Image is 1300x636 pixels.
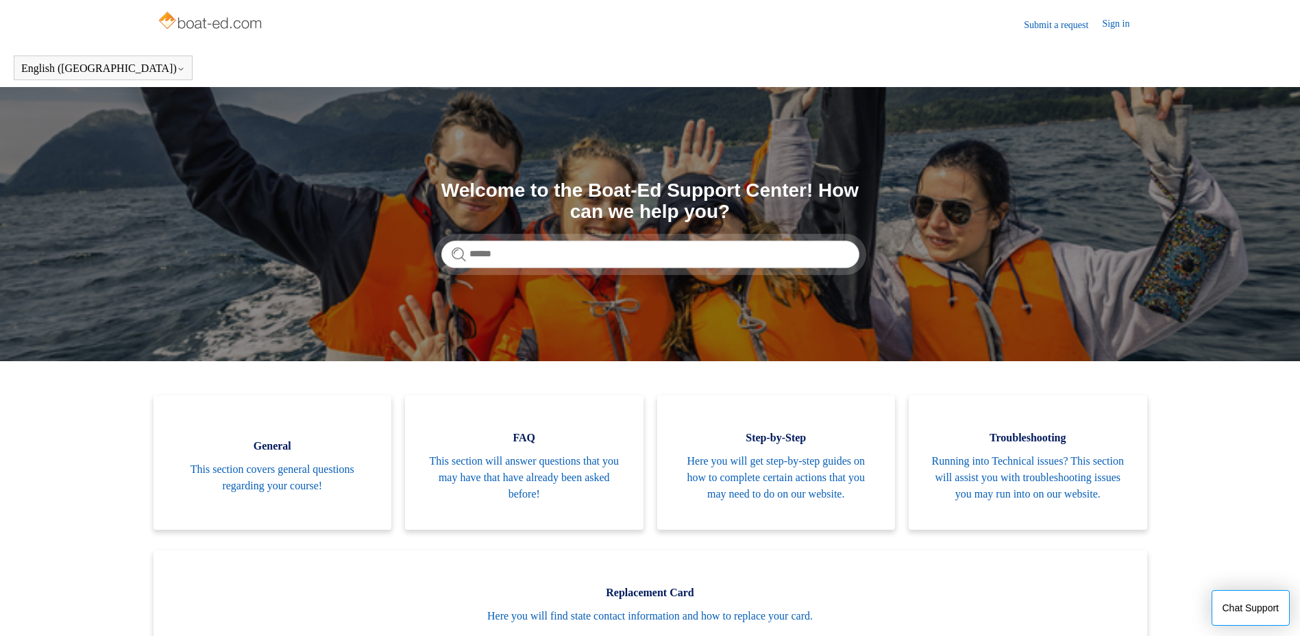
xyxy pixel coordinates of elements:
[174,585,1127,601] span: Replacement Card
[657,395,896,530] a: Step-by-Step Here you will get step-by-step guides on how to complete certain actions that you ma...
[157,8,266,36] img: Boat-Ed Help Center home page
[174,608,1127,624] span: Here you will find state contact information and how to replace your card.
[426,430,623,446] span: FAQ
[405,395,643,530] a: FAQ This section will answer questions that you may have that have already been asked before!
[678,453,875,502] span: Here you will get step-by-step guides on how to complete certain actions that you may need to do ...
[174,461,371,494] span: This section covers general questions regarding your course!
[929,430,1127,446] span: Troubleshooting
[909,395,1147,530] a: Troubleshooting Running into Technical issues? This section will assist you with troubleshooting ...
[929,453,1127,502] span: Running into Technical issues? This section will assist you with troubleshooting issues you may r...
[441,241,859,268] input: Search
[154,395,392,530] a: General This section covers general questions regarding your course!
[678,430,875,446] span: Step-by-Step
[441,180,859,223] h1: Welcome to the Boat-Ed Support Center! How can we help you?
[21,62,185,75] button: English ([GEOGRAPHIC_DATA])
[174,438,371,454] span: General
[426,453,623,502] span: This section will answer questions that you may have that have already been asked before!
[1212,590,1290,626] button: Chat Support
[1102,16,1143,33] a: Sign in
[1024,18,1102,32] a: Submit a request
